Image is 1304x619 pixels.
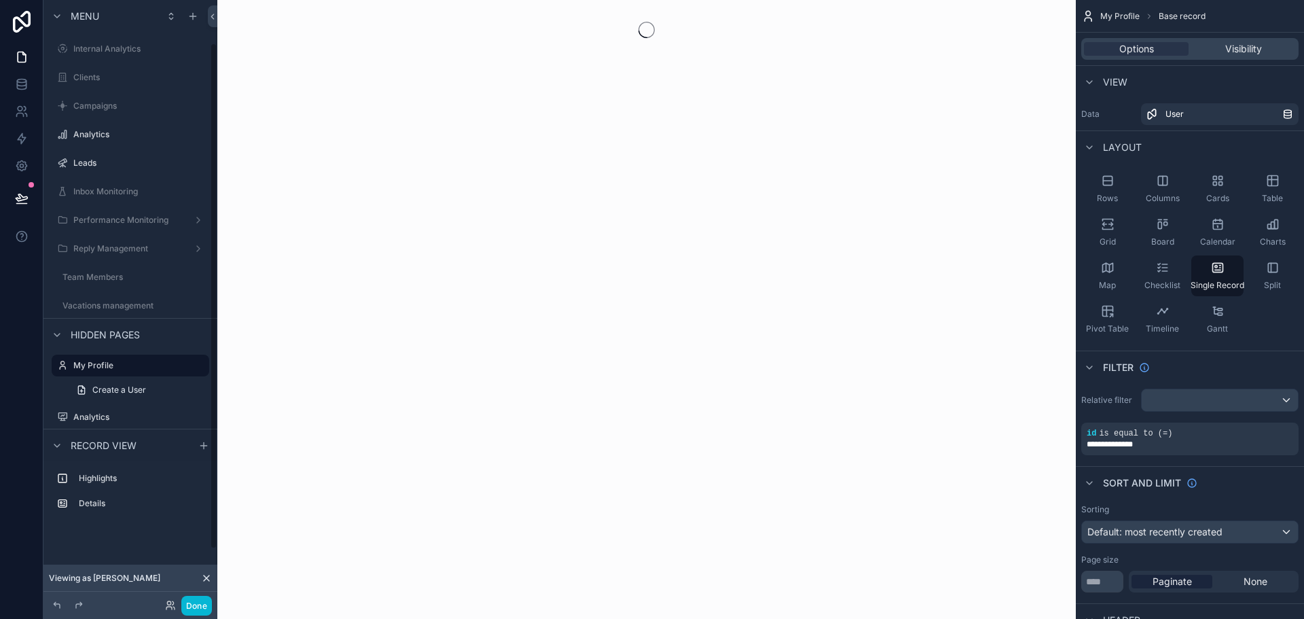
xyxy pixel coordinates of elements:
[43,461,217,528] div: scrollable content
[1246,255,1299,296] button: Split
[1262,193,1283,204] span: Table
[73,186,206,197] label: Inbox Monitoring
[52,266,209,288] a: Team Members
[52,67,209,88] a: Clients
[52,209,209,231] a: Performance Monitoring
[1081,255,1134,296] button: Map
[73,412,206,423] label: Analytics
[1246,212,1299,253] button: Charts
[1136,299,1189,340] button: Timeline
[1097,193,1118,204] span: Rows
[79,473,204,484] label: Highlights
[52,238,209,260] a: Reply Management
[73,215,187,226] label: Performance Monitoring
[1103,476,1181,490] span: Sort And Limit
[1206,193,1229,204] span: Cards
[52,124,209,145] a: Analytics
[1141,103,1299,125] a: User
[1103,361,1134,374] span: Filter
[1081,169,1134,209] button: Rows
[1225,42,1262,56] span: Visibility
[1099,429,1172,438] span: is equal to (=)
[62,272,206,283] label: Team Members
[1081,554,1119,565] label: Page size
[1103,75,1127,89] span: View
[79,498,204,509] label: Details
[1136,212,1189,253] button: Board
[1264,280,1281,291] span: Split
[73,43,206,54] label: Internal Analytics
[1151,236,1174,247] span: Board
[52,152,209,174] a: Leads
[1200,236,1235,247] span: Calendar
[1103,141,1142,154] span: Layout
[1081,212,1134,253] button: Grid
[1191,299,1244,340] button: Gantt
[1081,395,1136,406] label: Relative filter
[71,328,140,342] span: Hidden pages
[1099,280,1116,291] span: Map
[1191,255,1244,296] button: Single Record
[73,72,206,83] label: Clients
[49,573,160,584] span: Viewing as [PERSON_NAME]
[1081,504,1109,515] label: Sorting
[73,129,206,140] label: Analytics
[1087,526,1222,537] span: Default: most recently created
[52,181,209,202] a: Inbox Monitoring
[73,101,206,111] label: Campaigns
[71,439,137,453] span: Record view
[1100,236,1116,247] span: Grid
[1119,42,1154,56] span: Options
[92,385,146,395] span: Create a User
[181,596,212,616] button: Done
[52,38,209,60] a: Internal Analytics
[68,379,209,401] a: Create a User
[1260,236,1286,247] span: Charts
[1146,323,1179,334] span: Timeline
[1144,280,1180,291] span: Checklist
[73,158,206,169] label: Leads
[52,355,209,376] a: My Profile
[1207,323,1228,334] span: Gantt
[1100,11,1140,22] span: My Profile
[52,95,209,117] a: Campaigns
[1153,575,1192,588] span: Paginate
[1246,169,1299,209] button: Table
[52,406,209,428] a: Analytics
[1191,212,1244,253] button: Calendar
[1136,255,1189,296] button: Checklist
[1191,280,1244,291] span: Single Record
[73,243,187,254] label: Reply Management
[1244,575,1267,588] span: None
[71,10,99,23] span: Menu
[1081,109,1136,120] label: Data
[1191,169,1244,209] button: Cards
[73,360,201,371] label: My Profile
[1146,193,1180,204] span: Columns
[62,300,206,311] label: Vacations management
[1165,109,1184,120] span: User
[1159,11,1206,22] span: Base record
[1081,299,1134,340] button: Pivot Table
[1136,169,1189,209] button: Columns
[52,295,209,317] a: Vacations management
[1086,323,1129,334] span: Pivot Table
[1087,429,1096,438] span: id
[1081,520,1299,544] button: Default: most recently created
